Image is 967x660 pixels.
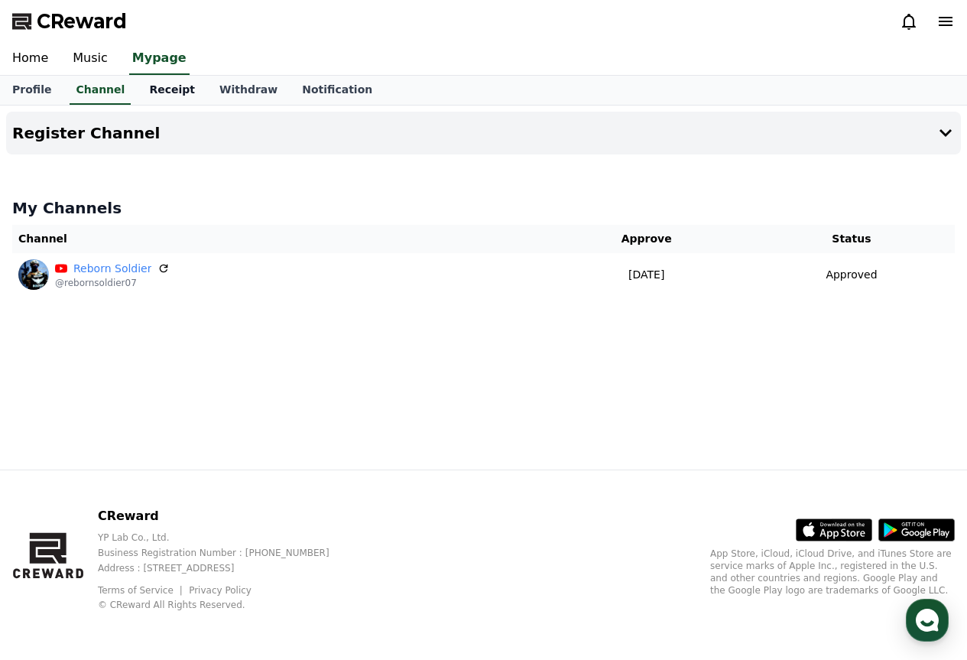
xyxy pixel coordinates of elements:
span: Messages [127,509,172,521]
a: Settings [197,485,294,523]
h4: My Channels [12,197,955,219]
a: Channel [70,76,131,105]
span: CReward [37,9,127,34]
a: Privacy Policy [189,585,251,596]
p: [DATE] [551,267,742,283]
th: Status [748,225,955,253]
h4: Register Channel [12,125,160,141]
a: Mypage [129,43,190,75]
button: Register Channel [6,112,961,154]
a: Receipt [137,76,207,105]
p: Business Registration Number : [PHONE_NUMBER] [98,547,354,559]
a: Reborn Soldier [73,261,151,277]
p: @rebornsoldier07 [55,277,170,289]
a: Withdraw [207,76,290,105]
p: YP Lab Co., Ltd. [98,532,354,544]
p: Address : [STREET_ADDRESS] [98,562,354,574]
p: © CReward All Rights Reserved. [98,599,354,611]
p: App Store, iCloud, iCloud Drive, and iTunes Store are service marks of Apple Inc., registered in ... [710,548,955,597]
a: Home [5,485,101,523]
a: Terms of Service [98,585,185,596]
a: Notification [290,76,385,105]
p: Approved [826,267,877,283]
a: CReward [12,9,127,34]
p: CReward [98,507,354,525]
th: Channel [12,225,545,253]
a: Music [60,43,120,75]
span: Home [39,508,66,520]
span: Settings [226,508,264,520]
img: Reborn Soldier [18,259,49,290]
th: Approve [545,225,748,253]
a: Messages [101,485,197,523]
